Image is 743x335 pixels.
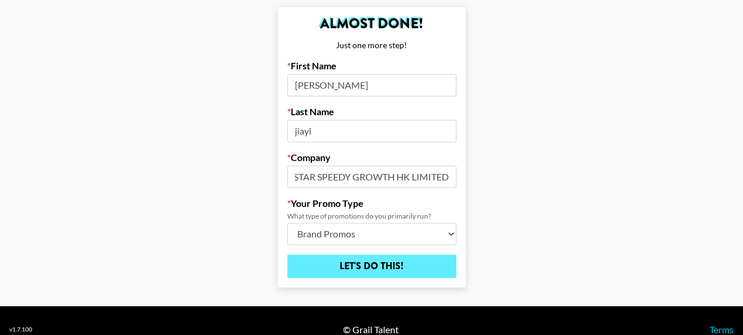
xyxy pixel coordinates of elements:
a: Terms [710,324,734,335]
label: Company [287,152,456,163]
input: Let's Do This! [287,254,456,278]
input: Company [287,166,456,188]
div: What type of promotions do you primarily run? [287,212,456,220]
h2: Almost Done! [287,16,456,31]
input: Last Name [287,120,456,142]
label: Last Name [287,106,456,118]
div: v 1.7.100 [9,326,32,333]
input: First Name [287,74,456,96]
div: Just one more step! [287,40,456,51]
label: First Name [287,60,456,72]
label: Your Promo Type [287,197,456,209]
